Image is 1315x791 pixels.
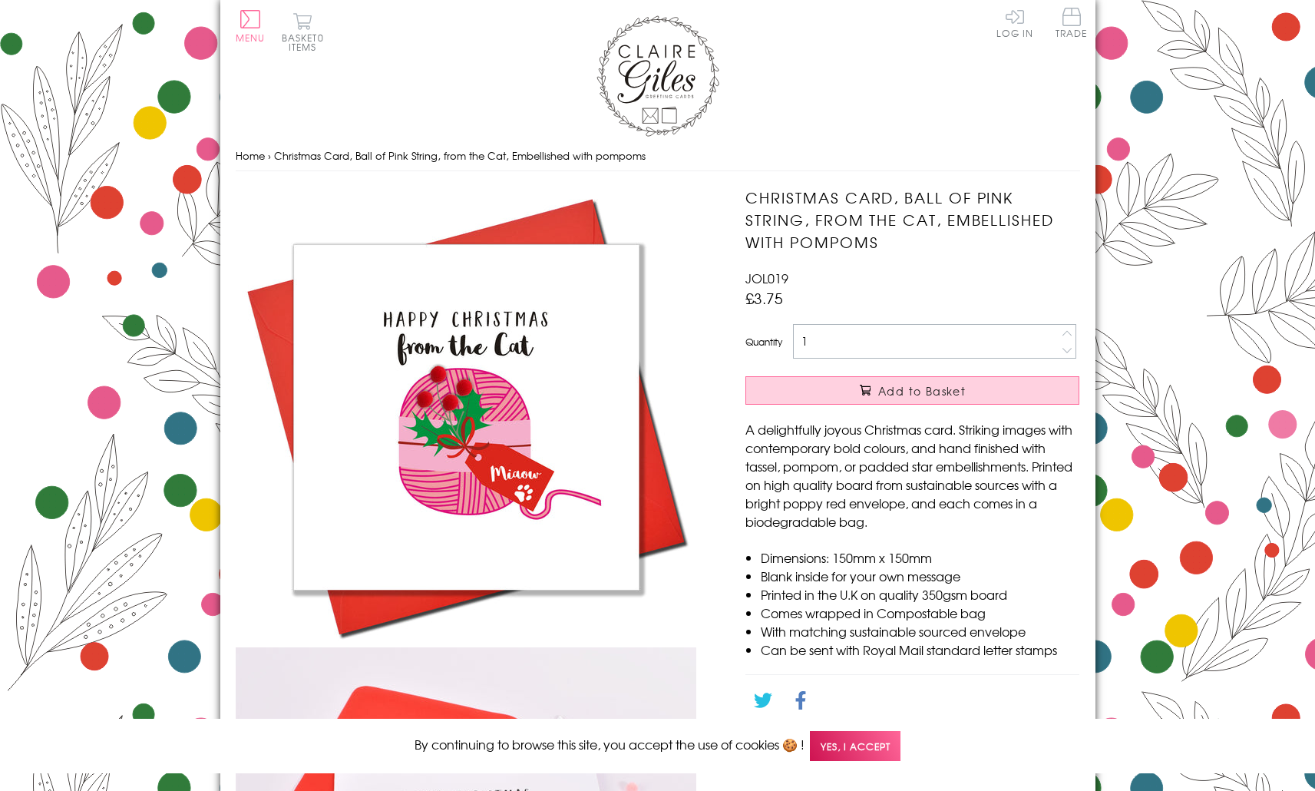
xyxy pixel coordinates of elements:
[761,640,1079,659] li: Can be sent with Royal Mail standard letter stamps
[236,10,266,42] button: Menu
[761,585,1079,604] li: Printed in the U.K on quality 350gsm board
[745,335,782,349] label: Quantity
[996,8,1033,38] a: Log In
[596,15,719,137] img: Claire Giles Greetings Cards
[236,148,265,163] a: Home
[274,148,646,163] span: Christmas Card, Ball of Pink String, from the Cat, Embellished with pompoms
[745,287,783,309] span: £3.75
[268,148,271,163] span: ›
[745,420,1079,531] p: A delightfully joyous Christmas card. Striking images with contemporary bold colours, and hand fi...
[878,383,966,399] span: Add to Basket
[745,269,788,287] span: JOL019
[236,31,266,45] span: Menu
[289,31,324,54] span: 0 items
[1056,8,1088,41] a: Trade
[810,731,900,761] span: Yes, I accept
[761,548,1079,567] li: Dimensions: 150mm x 150mm
[761,622,1079,640] li: With matching sustainable sourced envelope
[745,187,1079,253] h1: Christmas Card, Ball of Pink String, from the Cat, Embellished with pompoms
[1056,8,1088,38] span: Trade
[761,604,1079,622] li: Comes wrapped in Compostable bag
[236,187,696,647] img: Christmas Card, Ball of Pink String, from the Cat, Embellished with pompoms
[236,141,1080,172] nav: breadcrumbs
[282,12,324,51] button: Basket0 items
[745,376,1079,405] button: Add to Basket
[761,567,1079,585] li: Blank inside for your own message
